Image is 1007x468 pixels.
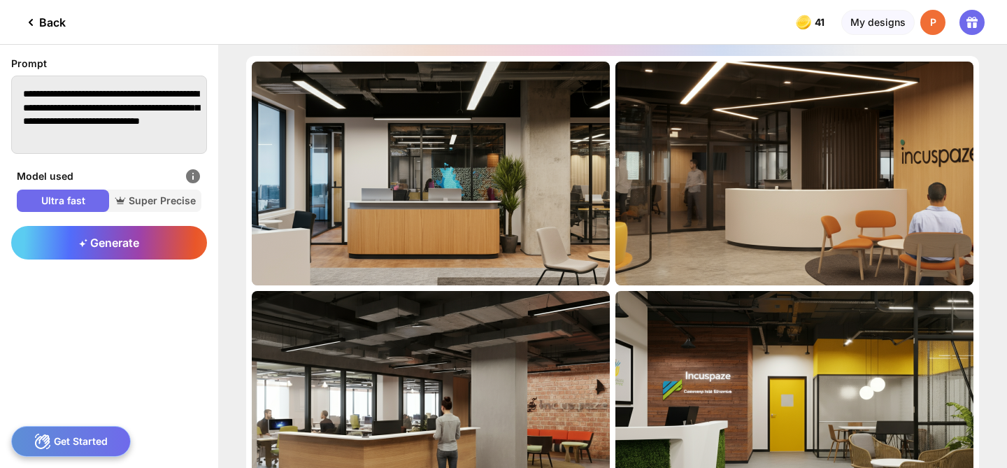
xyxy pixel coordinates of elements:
[841,10,915,35] div: My designs
[22,14,66,31] div: Back
[11,56,207,71] div: Prompt
[17,194,109,208] span: Ultra fast
[11,426,131,457] div: Get Started
[109,194,201,208] span: Super Precise
[17,168,201,185] div: Model used
[815,17,827,28] span: 41
[920,10,945,35] div: P
[79,236,139,250] span: Generate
